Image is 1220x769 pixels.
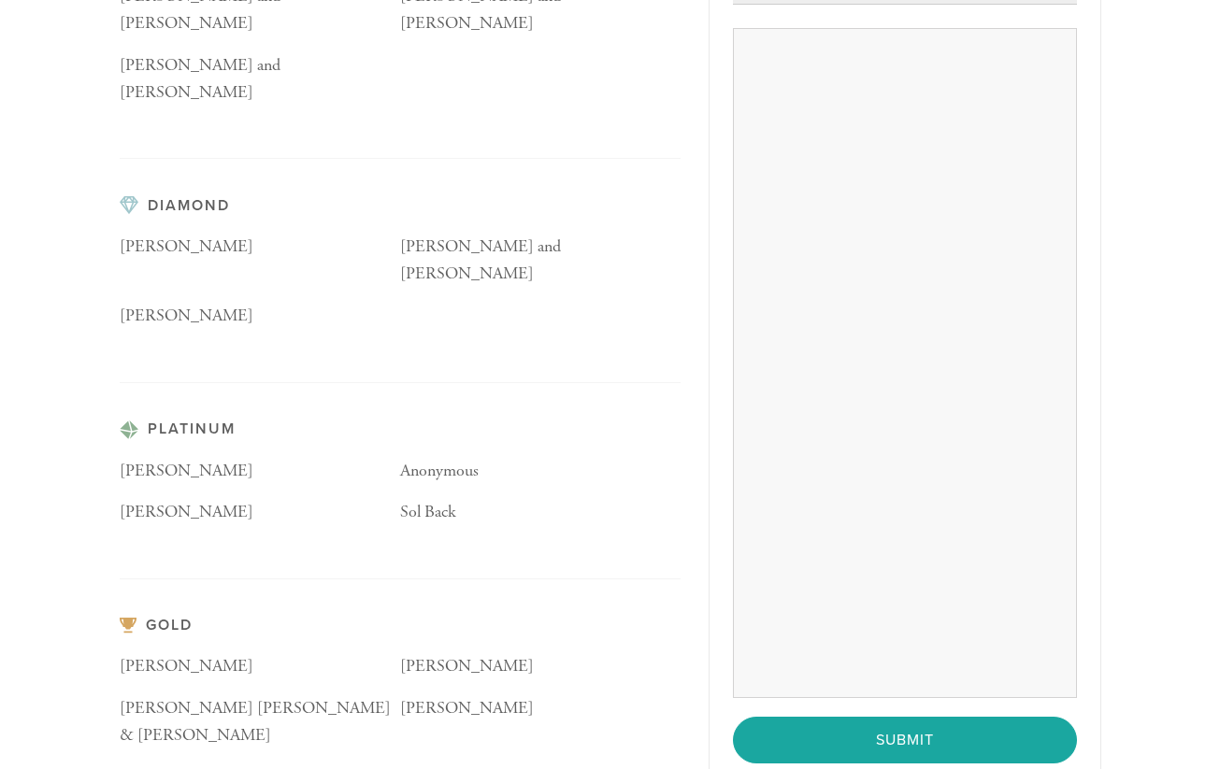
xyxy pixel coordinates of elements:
[120,196,138,215] img: pp-diamond.svg
[120,695,400,749] p: [PERSON_NAME] [PERSON_NAME] & [PERSON_NAME]
[120,196,681,215] h3: Diamond
[120,303,400,330] p: [PERSON_NAME]
[120,420,681,439] h3: Platinum
[120,52,400,107] p: [PERSON_NAME] and [PERSON_NAME]
[400,234,681,288] p: [PERSON_NAME] and [PERSON_NAME]
[120,618,136,634] img: pp-gold.svg
[120,617,681,634] h3: Gold
[400,695,681,722] p: [PERSON_NAME]
[400,458,681,485] p: Anonymous
[120,653,400,680] p: [PERSON_NAME]
[120,235,253,257] span: [PERSON_NAME]
[120,499,400,526] p: [PERSON_NAME]
[120,420,138,439] img: pp-platinum.svg
[737,36,1072,691] iframe: Secure payment input frame
[120,458,400,485] p: [PERSON_NAME]
[733,717,1077,763] input: Submit
[400,655,534,676] span: [PERSON_NAME]
[400,501,456,522] span: Sol Back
